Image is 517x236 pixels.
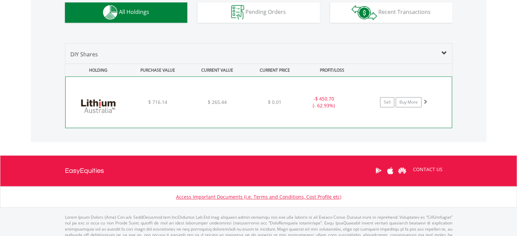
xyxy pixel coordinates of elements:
span: Recent Transactions [378,8,431,16]
a: Huawei [396,160,408,181]
div: HOLDING [66,64,127,76]
div: PURCHASE VALUE [129,64,187,76]
a: EasyEquities [65,156,104,186]
a: Apple [384,160,396,181]
span: Pending Orders [245,8,286,16]
img: holdings-wht.png [103,5,118,20]
img: EQU.AU.LIT.png [69,85,127,126]
img: transactions-zar-wht.png [351,5,377,20]
a: CONTACT US [408,160,447,179]
button: All Holdings [65,2,187,23]
img: pending_instructions-wht.png [231,5,244,20]
button: Recent Transactions [330,2,452,23]
div: - (- 62.93%) [298,95,349,109]
a: Access Important Documents (i.e. Terms and Conditions, Cost Profile etc) [176,194,341,200]
a: Sell [380,97,394,107]
span: $ 450.70 [315,95,334,102]
span: $ 265.44 [208,99,227,105]
div: PROFIT/LOSS [303,64,361,76]
span: $ 0.01 [268,99,281,105]
span: All Holdings [119,8,149,16]
span: DIY Shares [70,51,98,58]
a: Google Play [373,160,384,181]
button: Pending Orders [197,2,320,23]
div: CURRENT PRICE [247,64,301,76]
div: CURRENT VALUE [188,64,246,76]
span: $ 716.14 [148,99,167,105]
a: Buy More [396,97,421,107]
